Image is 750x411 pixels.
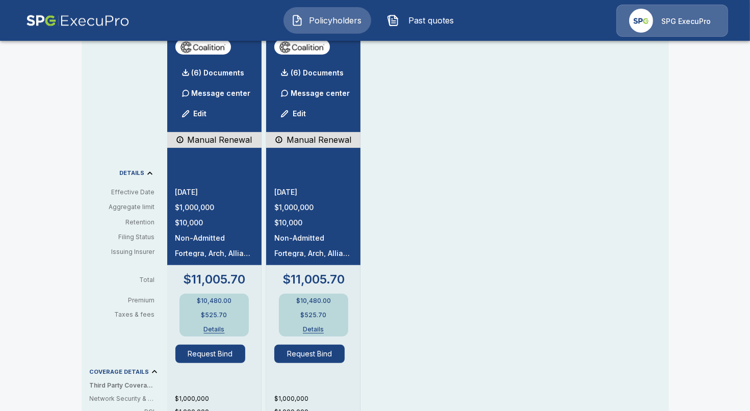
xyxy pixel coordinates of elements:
[274,189,352,196] p: [DATE]
[179,39,227,55] img: coalitioncyber
[293,326,334,332] button: Details
[278,39,326,55] img: coalitioncyber
[194,326,235,332] button: Details
[175,235,253,242] p: Non-Admitted
[201,312,227,318] p: $525.70
[177,104,212,124] button: Edit
[291,88,350,98] p: Message center
[274,345,352,363] span: Request Bind
[291,14,303,27] img: Policyholders Icon
[287,134,351,146] p: Manual Renewal
[307,14,364,27] span: Policyholders
[175,394,262,403] p: $1,000,000
[661,16,711,27] p: SPG ExecuPro
[192,88,251,98] p: Message center
[90,247,155,256] p: Issuing Insurer
[276,104,311,124] button: Edit
[26,5,130,37] img: AA Logo
[379,7,467,34] button: Past quotes IconPast quotes
[274,204,352,211] p: $1,000,000
[175,250,253,257] p: Fortegra, Arch, Allianz, Aspen, Vantage
[629,9,653,33] img: Agency Icon
[175,345,246,363] button: Request Bind
[291,69,344,76] p: (6) Documents
[90,277,163,283] p: Total
[90,218,155,227] p: Retention
[387,14,399,27] img: Past quotes Icon
[90,381,163,390] p: Third Party Coverage
[175,204,253,211] p: $1,000,000
[90,233,155,242] p: Filing Status
[192,69,245,76] p: (6) Documents
[90,369,149,375] p: COVERAGE DETAILS
[282,273,345,286] p: $11,005.70
[274,394,360,403] p: $1,000,000
[90,297,163,303] p: Premium
[283,7,371,34] button: Policyholders IconPolicyholders
[90,188,155,197] p: Effective Date
[296,298,331,304] p: $10,480.00
[120,170,145,176] p: DETAILS
[274,345,345,363] button: Request Bind
[90,394,155,403] p: Network Security & Privacy Liability: Third party liability costs
[616,5,728,37] a: Agency IconSPG ExecuPro
[403,14,459,27] span: Past quotes
[90,202,155,212] p: Aggregate limit
[300,312,326,318] p: $525.70
[274,250,352,257] p: Fortegra, Arch, Allianz, Aspen, Vantage
[183,273,245,286] p: $11,005.70
[175,219,253,226] p: $10,000
[90,312,163,318] p: Taxes & fees
[197,298,231,304] p: $10,480.00
[274,235,352,242] p: Non-Admitted
[274,219,352,226] p: $10,000
[188,134,252,146] p: Manual Renewal
[175,189,253,196] p: [DATE]
[175,345,253,363] span: Request Bind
